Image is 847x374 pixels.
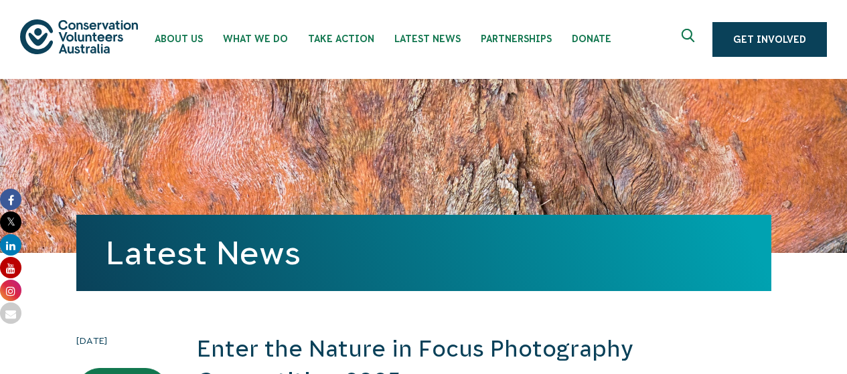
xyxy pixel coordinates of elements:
span: Donate [572,33,611,44]
a: Latest News [106,235,301,271]
span: What We Do [223,33,288,44]
button: Expand search box Close search box [674,23,706,56]
span: About Us [155,33,203,44]
span: Partnerships [481,33,552,44]
span: Take Action [308,33,374,44]
span: Latest News [394,33,461,44]
span: Expand search box [682,29,698,50]
img: logo.svg [20,19,138,54]
a: Get Involved [712,22,827,57]
time: [DATE] [76,333,169,348]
